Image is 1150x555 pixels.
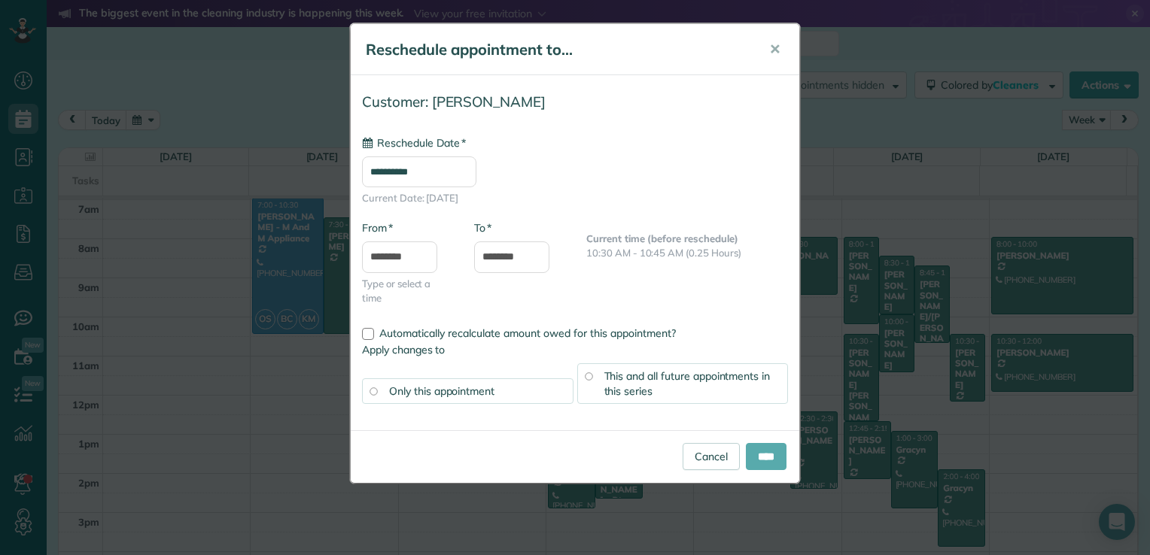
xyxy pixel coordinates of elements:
[362,191,788,205] span: Current Date: [DATE]
[362,94,788,110] h4: Customer: [PERSON_NAME]
[683,443,740,470] a: Cancel
[586,232,738,244] b: Current time (before reschedule)
[604,369,771,398] span: This and all future appointments in this series
[474,220,491,235] label: To
[362,135,466,150] label: Reschedule Date
[379,326,676,340] span: Automatically recalculate amount owed for this appointment?
[585,372,592,380] input: This and all future appointments in this series
[362,342,788,357] label: Apply changes to
[370,387,377,395] input: Only this appointment
[389,384,494,398] span: Only this appointment
[586,246,788,260] p: 10:30 AM - 10:45 AM (0.25 Hours)
[769,41,780,58] span: ✕
[366,39,748,60] h5: Reschedule appointment to...
[362,220,393,235] label: From
[362,277,452,305] span: Type or select a time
